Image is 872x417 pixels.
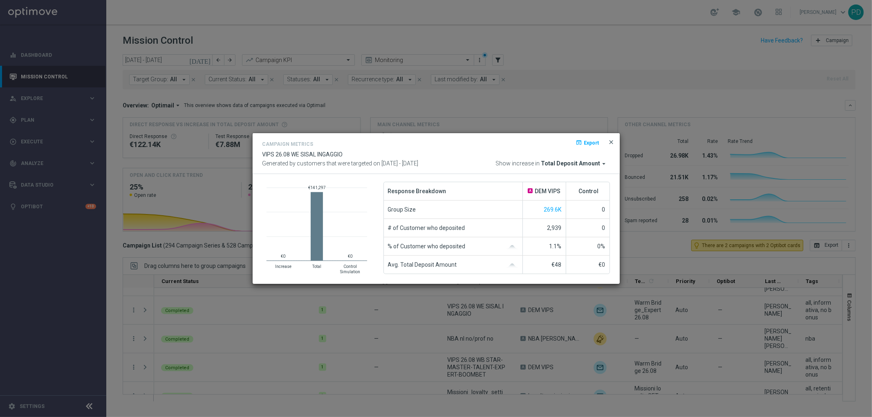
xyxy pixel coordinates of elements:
[262,141,314,147] h4: Campaign Metrics
[552,261,562,268] span: €48
[608,139,615,145] span: close
[541,160,601,167] span: Total Deposit Amount
[547,225,562,231] span: 2,939
[281,254,285,259] text: €0
[388,219,465,237] span: # of Customer who deposited
[388,256,457,274] span: Avg. Total Deposit Amount
[575,138,600,147] button: open_in_browser Export
[579,188,599,195] span: Control
[544,206,562,213] span: Show unique customers
[496,160,540,167] span: Show increase in
[388,201,416,219] span: Group Size
[602,225,605,231] span: 0
[340,264,360,274] text: Control Simulation
[584,140,599,146] span: Export
[388,237,466,255] span: % of Customer who deposited
[506,263,518,268] img: gaussianGrey.svg
[541,160,610,167] button: Total Deposit Amount arrow_drop_down
[275,264,291,269] text: Increase
[599,261,605,268] span: €0
[601,160,608,167] i: arrow_drop_down
[348,254,352,259] text: €0
[262,160,381,167] span: Generated by customers that were targeted on
[382,160,419,167] span: [DATE] - [DATE]
[576,139,583,146] i: open_in_browser
[388,182,446,200] span: Response Breakdown
[528,188,533,193] span: A
[312,264,321,269] text: Total
[549,243,562,250] span: 1.1%
[598,243,605,250] span: 0%
[262,151,343,158] span: VIPS 26.08 WE SISAL INGAGGIO
[602,206,605,213] span: 0
[535,188,560,195] span: DEM VIPS
[506,245,518,249] img: gaussianGrey.svg
[308,185,326,190] text: €141,297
